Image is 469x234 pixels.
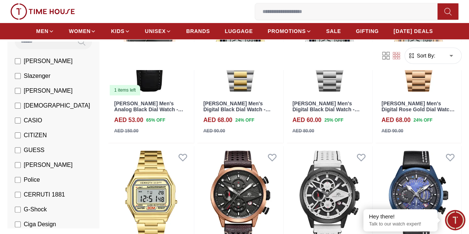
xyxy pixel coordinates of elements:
h4: AED 68.00 [203,116,232,125]
span: [DATE] DEALS [393,27,433,35]
h4: AED 53.00 [114,116,143,125]
input: G-Shock [15,207,21,212]
div: 1 items left [110,85,140,95]
span: GIFTING [356,27,379,35]
input: GUESS [15,147,21,153]
input: CERRUTI 1881 [15,192,21,198]
a: GIFTING [356,24,379,38]
a: [PERSON_NAME] Men's Digital Rose Gold Dial Watch - K25206-RBKK [382,100,455,119]
span: 65 % OFF [146,117,165,123]
span: CASIO [24,116,42,125]
span: Police [24,175,40,184]
span: Ciga Design [24,220,56,229]
span: MEN [36,27,49,35]
div: AED 80.00 [293,128,314,134]
a: SALE [326,24,341,38]
span: SALE [326,27,341,35]
div: AED 90.00 [382,128,403,134]
p: Talk to our watch expert! [369,221,432,227]
span: CERRUTI 1881 [24,190,65,199]
a: KIDS [111,24,130,38]
input: CITIZEN [15,132,21,138]
a: [DATE] DEALS [393,24,433,38]
input: Ciga Design [15,221,21,227]
span: LUGGAGE [225,27,253,35]
a: PROMOTIONS [268,24,311,38]
span: 24 % OFF [235,117,254,123]
div: Hey there! [369,213,432,220]
span: BRANDS [186,27,210,35]
input: Slazenger [15,73,21,79]
span: Sort By: [415,52,435,59]
span: KIDS [111,27,124,35]
div: Chat Widget [445,210,465,230]
a: LUGGAGE [225,24,253,38]
span: [PERSON_NAME] [24,57,73,66]
div: AED 150.00 [114,128,138,134]
input: [PERSON_NAME] [15,58,21,64]
span: CITIZEN [24,131,47,140]
div: AED 90.00 [203,128,225,134]
a: [PERSON_NAME] Men's Digital Black Dial Watch - K25206-TBTB [203,100,271,119]
input: Police [15,177,21,183]
span: G-Shock [24,205,47,214]
span: Slazenger [24,72,50,80]
span: [DEMOGRAPHIC_DATA] [24,101,90,110]
a: UNISEX [145,24,171,38]
span: 24 % OFF [413,117,432,123]
span: PROMOTIONS [268,27,306,35]
a: MEN [36,24,54,38]
h4: AED 68.00 [382,116,410,125]
a: WOMEN [69,24,96,38]
span: [PERSON_NAME] [24,86,73,95]
h4: AED 60.00 [293,116,321,125]
input: [PERSON_NAME] [15,88,21,94]
img: ... [10,3,75,20]
span: UNISEX [145,27,166,35]
span: WOMEN [69,27,91,35]
input: [DEMOGRAPHIC_DATA] [15,103,21,109]
a: [PERSON_NAME] Men's Analog Black Dial Watch - K22014-RLBB [114,100,183,119]
input: CASIO [15,118,21,123]
span: [PERSON_NAME] [24,161,73,169]
span: GUESS [24,146,44,155]
button: Sort By: [408,52,435,59]
span: 25 % OFF [324,117,343,123]
a: BRANDS [186,24,210,38]
input: [PERSON_NAME] [15,162,21,168]
a: [PERSON_NAME] Men's Digital Black Dial Watch - K25206-SBSB [293,100,360,119]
